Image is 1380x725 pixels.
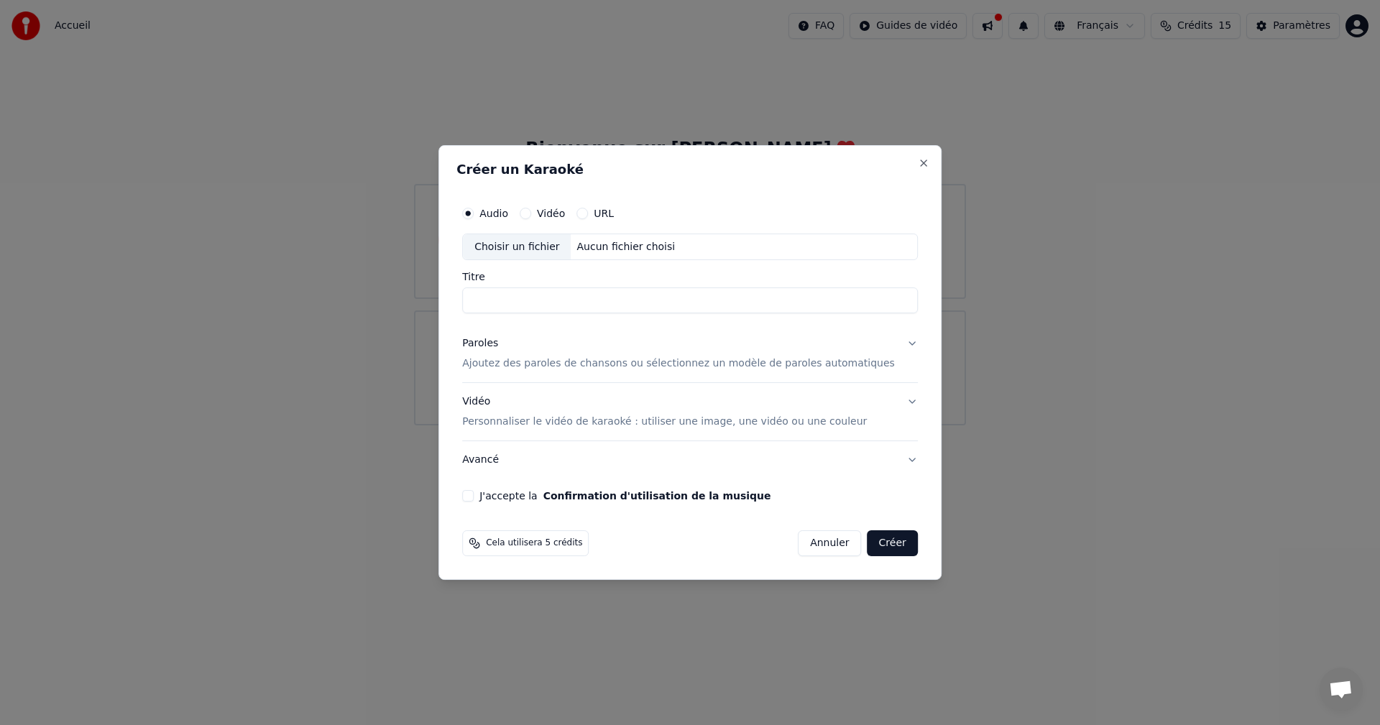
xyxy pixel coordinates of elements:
[456,163,924,176] h2: Créer un Karaoké
[462,441,918,479] button: Avancé
[462,272,918,282] label: Titre
[798,530,861,556] button: Annuler
[571,240,681,254] div: Aucun fichier choisi
[462,384,918,441] button: VidéoPersonnaliser le vidéo de karaoké : utiliser une image, une vidéo ou une couleur
[463,234,571,260] div: Choisir un fichier
[537,208,565,218] label: Vidéo
[543,491,771,501] button: J'accepte la
[462,357,895,371] p: Ajoutez des paroles de chansons ou sélectionnez un modèle de paroles automatiques
[594,208,614,218] label: URL
[479,491,770,501] label: J'accepte la
[462,337,498,351] div: Paroles
[868,530,918,556] button: Créer
[462,395,867,430] div: Vidéo
[462,325,918,383] button: ParolesAjoutez des paroles de chansons ou sélectionnez un modèle de paroles automatiques
[462,415,867,429] p: Personnaliser le vidéo de karaoké : utiliser une image, une vidéo ou une couleur
[486,537,582,549] span: Cela utilisera 5 crédits
[479,208,508,218] label: Audio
